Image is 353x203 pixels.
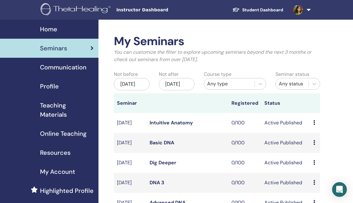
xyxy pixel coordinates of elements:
[332,182,347,197] div: Open Intercom Messenger
[228,153,261,173] td: 0/100
[114,133,146,153] td: [DATE]
[150,159,176,166] a: Dig Deeper
[204,71,231,78] label: Course type
[228,133,261,153] td: 0/100
[40,167,75,176] span: My Account
[114,34,320,49] h2: My Seminars
[114,78,150,90] div: [DATE]
[40,186,94,195] span: Highlighted Profile
[150,119,193,126] a: Intuitive Anatomy
[228,113,261,133] td: 0/100
[114,153,146,173] td: [DATE]
[40,82,59,91] span: Profile
[114,71,138,78] label: Not before
[40,101,94,119] span: Teaching Materials
[114,93,146,113] th: Seminar
[114,113,146,133] td: [DATE]
[41,3,113,17] img: logo.png
[232,7,240,12] img: graduation-cap-white.svg
[114,49,320,63] p: You can customize the filter to explore upcoming seminars beyond the next 3 months or check out s...
[228,93,261,113] th: Registered
[159,71,179,78] label: Not after
[40,63,86,72] span: Communication
[261,93,311,113] th: Status
[261,153,311,173] td: Active Published
[40,44,67,53] span: Seminars
[207,80,251,88] div: Any type
[261,133,311,153] td: Active Published
[40,25,57,34] span: Home
[159,78,195,90] div: [DATE]
[275,71,309,78] label: Seminar status
[279,80,305,88] div: Any status
[228,173,261,193] td: 0/100
[40,129,86,138] span: Online Teaching
[40,148,70,157] span: Resources
[261,173,311,193] td: Active Published
[293,5,303,15] img: default.jpg
[150,139,174,146] a: Basic DNA
[150,179,164,186] a: DNA 3
[227,4,288,16] a: Student Dashboard
[114,173,146,193] td: [DATE]
[116,7,209,13] span: Instructor Dashboard
[261,113,311,133] td: Active Published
